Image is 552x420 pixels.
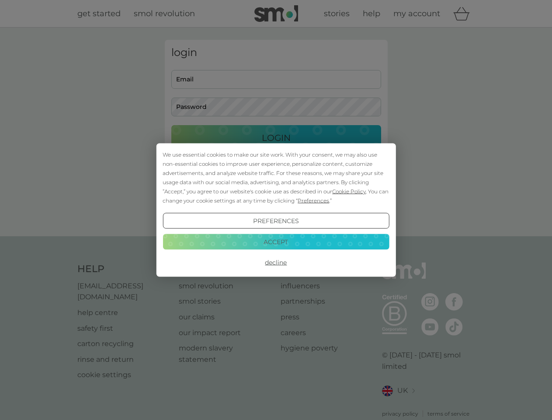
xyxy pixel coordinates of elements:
[163,150,389,205] div: We use essential cookies to make our site work. With your consent, we may also use non-essential ...
[163,255,389,270] button: Decline
[163,234,389,249] button: Accept
[332,188,366,195] span: Cookie Policy
[298,197,329,204] span: Preferences
[156,143,396,277] div: Cookie Consent Prompt
[163,213,389,229] button: Preferences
